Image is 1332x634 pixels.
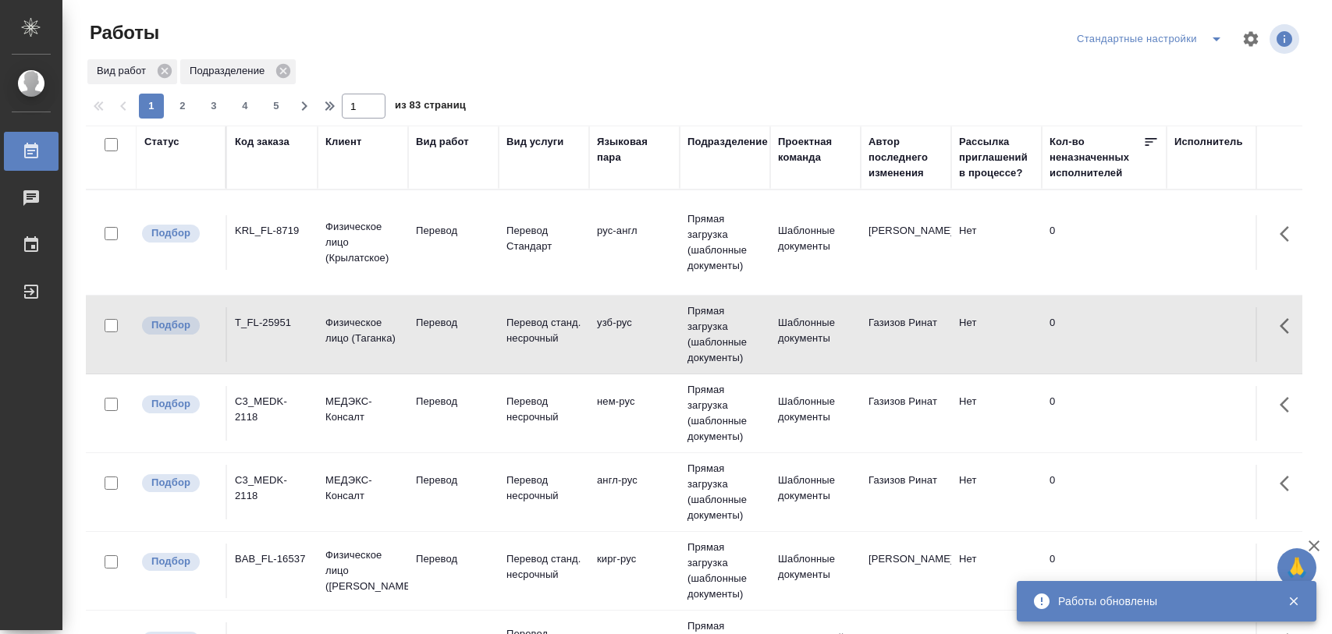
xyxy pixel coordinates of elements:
td: [PERSON_NAME] [861,544,951,598]
div: BAB_FL-16537 [235,551,310,567]
div: Статус [144,134,179,150]
div: Можно подбирать исполнителей [140,394,218,415]
td: Прямая загрузка (шаблонные документы) [680,532,770,610]
div: C3_MEDK-2118 [235,394,310,425]
div: Клиент [325,134,361,150]
div: Можно подбирать исполнителей [140,223,218,244]
td: англ-рус [589,465,680,519]
p: Перевод [416,473,491,488]
div: Можно подбирать исполнителей [140,315,218,336]
p: Перевод несрочный [506,473,581,504]
div: KRL_FL-8719 [235,223,310,239]
p: Подбор [151,475,190,491]
div: T_FL-25951 [235,315,310,331]
button: 5 [264,94,289,119]
p: Подбор [151,317,190,333]
td: 0 [1042,544,1167,598]
p: Перевод [416,223,491,239]
button: Здесь прячутся важные кнопки [1270,215,1308,253]
div: Можно подбирать исполнителей [140,551,218,572]
div: Автор последнего изменения [868,134,943,181]
p: Вид работ [97,63,151,79]
td: Шаблонные документы [770,215,861,270]
span: Посмотреть информацию [1270,24,1302,54]
td: Газизов Ринат [861,386,951,441]
div: C3_MEDK-2118 [235,473,310,504]
p: Перевод Стандарт [506,223,581,254]
span: 🙏 [1284,551,1310,584]
p: Перевод [416,551,491,567]
p: МЕДЭКС-Консалт [325,473,400,504]
p: Физическое лицо ([PERSON_NAME]) [325,547,400,594]
div: Кол-во неназначенных исполнителей [1050,134,1143,181]
div: Вид работ [87,59,177,84]
p: Перевод несрочный [506,394,581,425]
div: Рассылка приглашений в процессе? [959,134,1034,181]
td: Газизов Ринат [861,465,951,519]
div: Работы обновлены [1058,593,1264,609]
p: Физическое лицо (Таганка) [325,315,400,346]
div: Вид услуги [506,134,564,150]
button: Здесь прячутся важные кнопки [1270,544,1308,581]
div: Подразделение [180,59,296,84]
p: Подбор [151,396,190,412]
button: Здесь прячутся важные кнопки [1270,386,1308,423]
div: Проектная команда [778,134,853,165]
td: рус-англ [589,215,680,270]
td: Нет [951,215,1042,270]
span: Работы [86,20,159,45]
button: 2 [170,94,195,119]
div: split button [1073,27,1232,51]
td: кирг-рус [589,544,680,598]
p: Перевод [416,315,491,331]
td: Нет [951,307,1042,362]
span: из 83 страниц [395,96,466,119]
td: Прямая загрузка (шаблонные документы) [680,296,770,374]
td: 0 [1042,465,1167,519]
div: Можно подбирать исполнителей [140,473,218,494]
p: Подразделение [190,63,270,79]
button: 3 [201,94,226,119]
td: Шаблонные документы [770,465,861,519]
p: Перевод [416,394,491,409]
td: узб-рус [589,307,680,362]
td: [PERSON_NAME] [861,215,951,270]
div: Код заказа [235,134,289,150]
td: нем-рус [589,386,680,441]
td: Прямая загрузка (шаблонные документы) [680,204,770,282]
td: Шаблонные документы [770,386,861,441]
td: Нет [951,465,1042,519]
td: Шаблонные документы [770,544,861,598]
td: 0 [1042,386,1167,441]
td: Прямая загрузка (шаблонные документы) [680,374,770,452]
button: Здесь прячутся важные кнопки [1270,465,1308,502]
button: 4 [233,94,258,119]
p: Перевод станд. несрочный [506,315,581,346]
span: 3 [201,98,226,114]
p: Перевод станд. несрочный [506,551,581,583]
td: Прямая загрузка (шаблонные документы) [680,453,770,531]
div: Исполнитель [1174,134,1243,150]
span: 2 [170,98,195,114]
button: Закрыть [1277,594,1309,608]
td: Шаблонные документы [770,307,861,362]
span: Настроить таблицу [1232,20,1270,58]
td: Нет [951,544,1042,598]
p: Физическое лицо (Крылатское) [325,219,400,266]
p: Подбор [151,225,190,241]
span: 5 [264,98,289,114]
p: Подбор [151,554,190,569]
div: Вид работ [416,134,469,150]
td: 0 [1042,215,1167,270]
div: Подразделение [687,134,768,150]
button: 🙏 [1277,548,1316,587]
td: Нет [951,386,1042,441]
span: 4 [233,98,258,114]
button: Здесь прячутся важные кнопки [1270,307,1308,345]
td: Газизов Ринат [861,307,951,362]
p: МЕДЭКС-Консалт [325,394,400,425]
td: 0 [1042,307,1167,362]
div: Языковая пара [597,134,672,165]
